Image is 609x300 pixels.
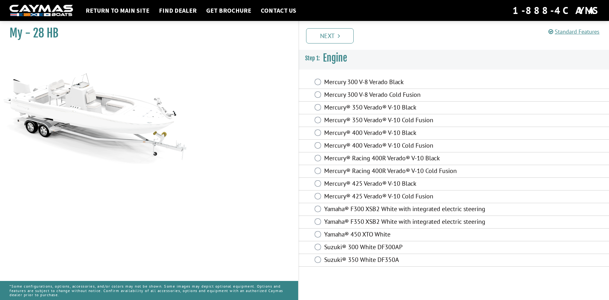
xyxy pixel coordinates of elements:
[324,205,495,214] label: Yamaha® F300 XSB2 White with integrated electric steering
[324,91,495,100] label: Mercury 300 V-8 Verado Cold Fusion
[324,142,495,151] label: Mercury® 400 Verado® V-10 Cold Fusion
[324,180,495,189] label: Mercury® 425 Verado® V-10 Black
[304,27,609,43] ul: Pagination
[10,5,73,17] img: white-logo-c9c8dbefe5ff5ceceb0f0178aa75bf4bb51f6bca0971e226c86eb53dfe498488.png
[324,167,495,176] label: Mercury® Racing 400R Verado® V-10 Cold Fusion
[513,3,599,17] div: 1-888-4CAYMAS
[324,192,495,202] label: Mercury® 425 Verado® V-10 Cold Fusion
[324,103,495,113] label: Mercury® 350 Verado® V-10 Black
[156,6,200,15] a: Find Dealer
[10,281,289,300] p: *Some configurations, options, accessories, and/or colors may not be shown. Some images may depic...
[10,26,282,40] h1: My - 28 HB
[203,6,254,15] a: Get Brochure
[324,78,495,87] label: Mercury 300 V-8 Verado Black
[324,154,495,163] label: Mercury® Racing 400R Verado® V-10 Black
[299,46,609,70] h3: Engine
[324,218,495,227] label: Yamaha® F350 XSB2 White with integrated electric steering
[324,116,495,125] label: Mercury® 350 Verado® V-10 Cold Fusion
[258,6,299,15] a: Contact Us
[306,28,354,43] a: Next
[324,129,495,138] label: Mercury® 400 Verado® V-10 Black
[82,6,153,15] a: Return to main site
[324,243,495,252] label: Suzuki® 300 White DF300AP
[324,256,495,265] label: Suzuki® 350 White DF350A
[548,28,599,35] a: Standard Features
[324,230,495,240] label: Yamaha® 450 XTO White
